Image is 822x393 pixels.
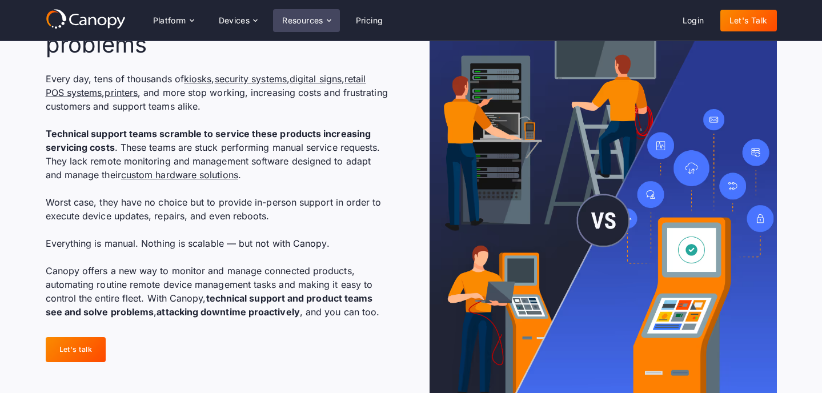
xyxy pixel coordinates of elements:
[273,9,339,32] div: Resources
[105,87,138,98] a: printers
[46,337,106,362] a: Let's talk
[290,73,342,85] a: digital signs
[210,9,267,32] div: Devices
[144,9,203,32] div: Platform
[673,10,713,31] a: Login
[46,72,388,319] p: Every day, tens of thousands of , , , , , and more stop working, increasing costs and frustrating...
[282,17,323,25] div: Resources
[46,292,373,318] strong: technical support and product teams see and solve problems
[215,73,287,85] a: security systems
[121,169,238,181] a: custom hardware solutions
[46,128,371,153] strong: Technical support teams scramble to service these products increasing servicing costs
[184,73,211,85] a: kiosks
[219,17,250,25] div: Devices
[347,10,392,31] a: Pricing
[157,306,299,318] strong: attacking downtime proactively
[153,17,186,25] div: Platform
[720,10,777,31] a: Let's Talk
